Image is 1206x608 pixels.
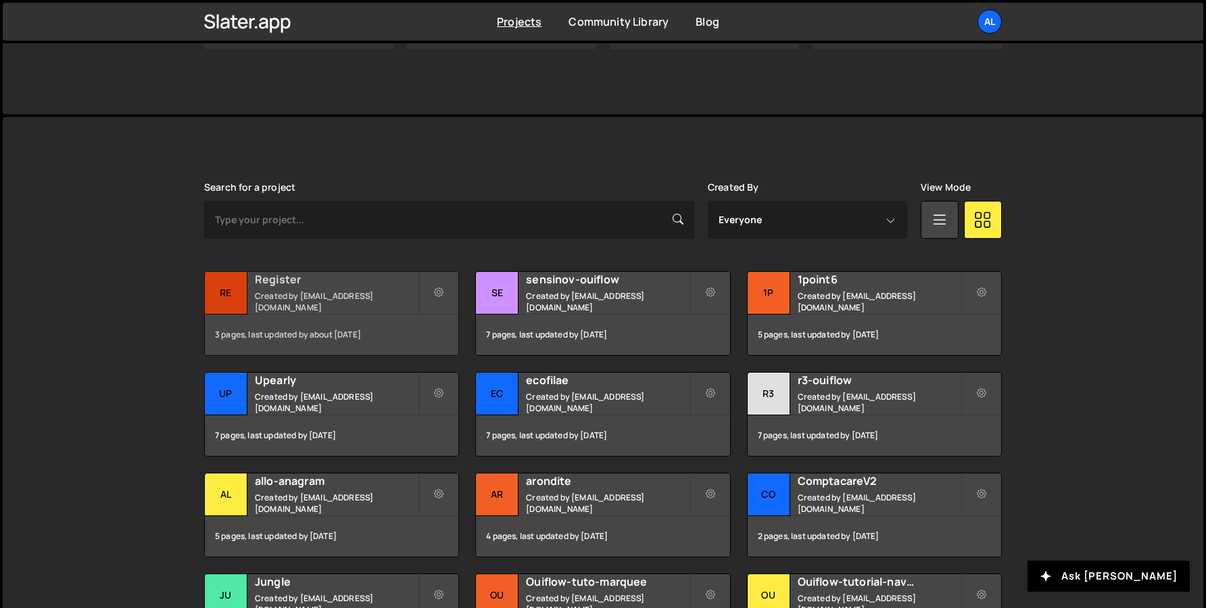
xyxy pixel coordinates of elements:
h2: Ouiflow-tutorial-navbar-theme [798,574,961,589]
h2: Register [255,272,418,287]
div: r3 [748,373,790,415]
div: 7 pages, last updated by [DATE] [476,314,729,355]
div: 2 pages, last updated by [DATE] [748,516,1001,557]
h2: arondite [526,473,689,488]
div: se [476,272,518,314]
div: al [205,473,247,516]
small: Created by [EMAIL_ADDRESS][DOMAIN_NAME] [798,290,961,313]
input: Type your project... [204,201,694,239]
a: Community Library [569,14,669,29]
h2: r3-ouiflow [798,373,961,388]
small: Created by [EMAIL_ADDRESS][DOMAIN_NAME] [798,391,961,414]
div: 5 pages, last updated by [DATE] [205,516,458,557]
h2: ecofilae [526,373,689,388]
div: ar [476,473,518,516]
div: 7 pages, last updated by [DATE] [476,415,729,456]
div: 1p [748,272,790,314]
a: Re Register Created by [EMAIL_ADDRESS][DOMAIN_NAME] 3 pages, last updated by about [DATE] [204,271,459,356]
div: 4 pages, last updated by [DATE] [476,516,729,557]
h2: Ouiflow-tuto-marquee [526,574,689,589]
div: 7 pages, last updated by [DATE] [748,415,1001,456]
a: Co ComptacareV2 Created by [EMAIL_ADDRESS][DOMAIN_NAME] 2 pages, last updated by [DATE] [747,473,1002,557]
small: Created by [EMAIL_ADDRESS][DOMAIN_NAME] [798,492,961,515]
label: View Mode [921,182,971,193]
div: ec [476,373,518,415]
a: Al [978,9,1002,34]
h2: Upearly [255,373,418,388]
small: Created by [EMAIL_ADDRESS][DOMAIN_NAME] [526,290,689,313]
h2: ComptacareV2 [798,473,961,488]
a: r3 r3-ouiflow Created by [EMAIL_ADDRESS][DOMAIN_NAME] 7 pages, last updated by [DATE] [747,372,1002,457]
small: Created by [EMAIL_ADDRESS][DOMAIN_NAME] [526,391,689,414]
div: Re [205,272,247,314]
h2: sensinov-ouiflow [526,272,689,287]
a: al allo-anagram Created by [EMAIL_ADDRESS][DOMAIN_NAME] 5 pages, last updated by [DATE] [204,473,459,557]
div: 7 pages, last updated by [DATE] [205,415,458,456]
label: Search for a project [204,182,295,193]
small: Created by [EMAIL_ADDRESS][DOMAIN_NAME] [255,290,418,313]
a: 1p 1point6 Created by [EMAIL_ADDRESS][DOMAIN_NAME] 5 pages, last updated by [DATE] [747,271,1002,356]
div: Co [748,473,790,516]
h2: Jungle [255,574,418,589]
a: ec ecofilae Created by [EMAIL_ADDRESS][DOMAIN_NAME] 7 pages, last updated by [DATE] [475,372,730,457]
div: 5 pages, last updated by [DATE] [748,314,1001,355]
label: Created By [708,182,759,193]
small: Created by [EMAIL_ADDRESS][DOMAIN_NAME] [255,492,418,515]
div: 3 pages, last updated by about [DATE] [205,314,458,355]
div: Up [205,373,247,415]
a: se sensinov-ouiflow Created by [EMAIL_ADDRESS][DOMAIN_NAME] 7 pages, last updated by [DATE] [475,271,730,356]
h2: 1point6 [798,272,961,287]
button: Ask [PERSON_NAME] [1028,561,1190,592]
a: Up Upearly Created by [EMAIL_ADDRESS][DOMAIN_NAME] 7 pages, last updated by [DATE] [204,372,459,457]
a: ar arondite Created by [EMAIL_ADDRESS][DOMAIN_NAME] 4 pages, last updated by [DATE] [475,473,730,557]
small: Created by [EMAIL_ADDRESS][DOMAIN_NAME] [526,492,689,515]
a: Blog [696,14,719,29]
small: Created by [EMAIL_ADDRESS][DOMAIN_NAME] [255,391,418,414]
a: Projects [497,14,541,29]
h2: allo-anagram [255,473,418,488]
